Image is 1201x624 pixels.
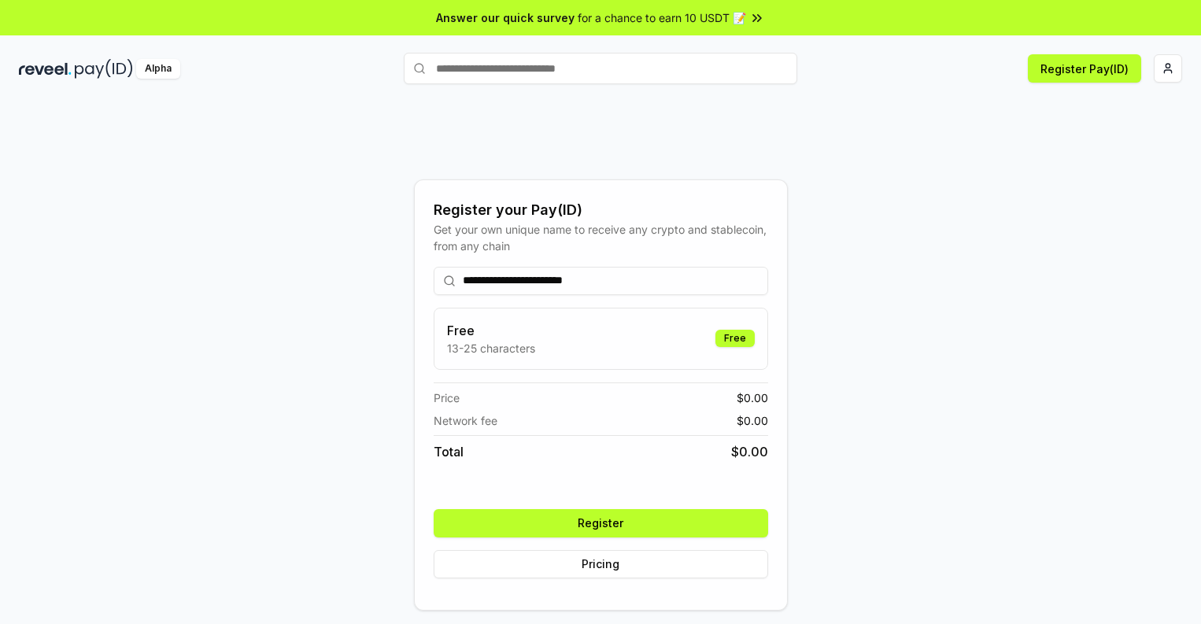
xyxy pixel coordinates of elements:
[434,199,768,221] div: Register your Pay(ID)
[434,509,768,537] button: Register
[136,59,180,79] div: Alpha
[737,412,768,429] span: $ 0.00
[19,59,72,79] img: reveel_dark
[434,442,464,461] span: Total
[75,59,133,79] img: pay_id
[447,340,535,356] p: 13-25 characters
[434,221,768,254] div: Get your own unique name to receive any crypto and stablecoin, from any chain
[731,442,768,461] span: $ 0.00
[436,9,575,26] span: Answer our quick survey
[434,412,497,429] span: Network fee
[447,321,535,340] h3: Free
[1028,54,1141,83] button: Register Pay(ID)
[434,390,460,406] span: Price
[715,330,755,347] div: Free
[578,9,746,26] span: for a chance to earn 10 USDT 📝
[737,390,768,406] span: $ 0.00
[434,550,768,578] button: Pricing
